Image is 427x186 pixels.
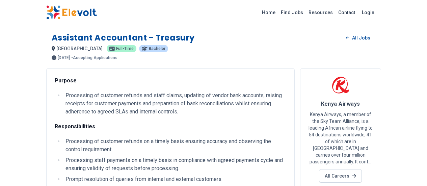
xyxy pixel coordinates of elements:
[278,7,306,18] a: Find Jobs
[149,47,165,51] span: Bachelor
[56,46,103,51] span: [GEOGRAPHIC_DATA]
[55,123,95,130] strong: Responsibilities
[46,5,97,20] img: Elevolt
[63,156,286,172] li: Processing staff payments on a timely basis in compliance with agreed payments cycle and ensuring...
[52,32,195,43] h1: Assistant Accountant - Treasury
[321,101,360,107] span: Kenya Airways
[259,7,278,18] a: Home
[58,56,70,60] span: [DATE]
[336,7,358,18] a: Contact
[63,91,286,116] li: Processing of customer refunds and staff claims, updating of vendor bank accounts, raising receip...
[63,137,286,154] li: Processing of customer refunds on a timely basis ensuring accuracy and observing the control requ...
[358,6,378,19] a: Login
[55,77,77,84] strong: Purpose
[341,33,375,43] a: All Jobs
[63,175,286,183] li: Prompt resolution of queries from internal and external customers.
[319,169,362,183] a: All Careers
[332,77,349,94] img: Kenya Airways
[71,56,117,60] p: - Accepting Applications
[116,47,134,51] span: Full-time
[309,111,373,165] p: Kenya Airways, a member of the Sky Team Alliance, is a leading African airline flying to 54 desti...
[306,7,336,18] a: Resources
